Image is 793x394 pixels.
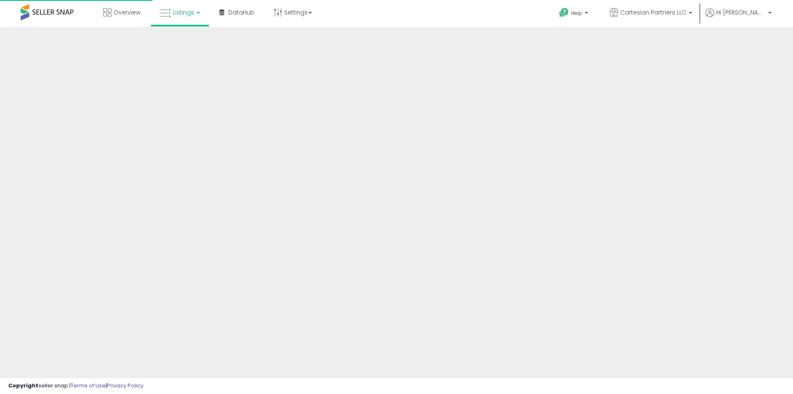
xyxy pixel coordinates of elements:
[114,8,140,17] span: Overview
[705,8,772,27] a: Hi [PERSON_NAME]
[716,8,766,17] span: Hi [PERSON_NAME]
[571,10,582,17] span: Help
[553,1,596,27] a: Help
[228,8,254,17] span: DataHub
[173,8,194,17] span: Listings
[559,7,569,18] i: Get Help
[620,8,686,17] span: Cartesian Partners LLC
